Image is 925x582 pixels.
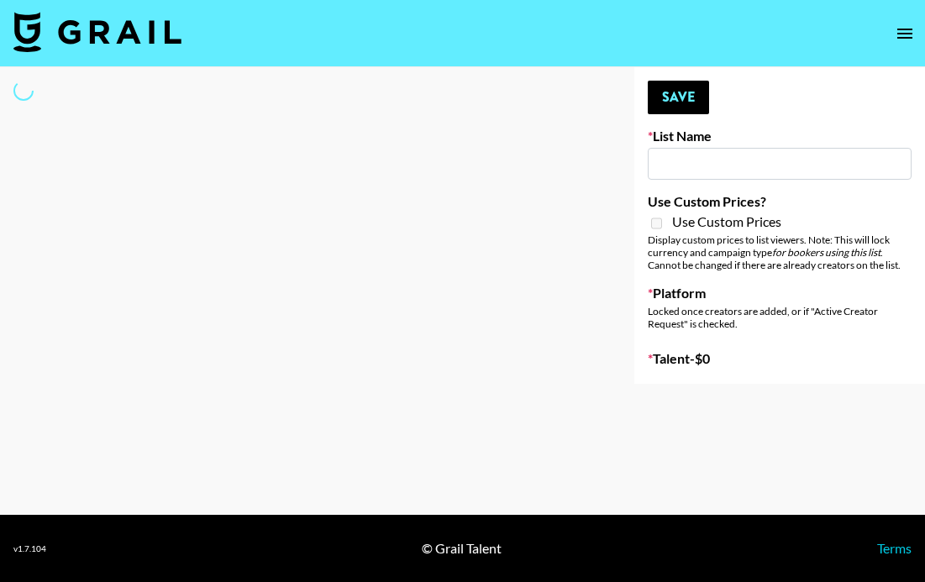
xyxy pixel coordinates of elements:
em: for bookers using this list [772,246,880,259]
button: open drawer [888,17,922,50]
div: © Grail Talent [422,540,502,557]
label: List Name [648,128,912,144]
img: Grail Talent [13,12,181,52]
div: Display custom prices to list viewers. Note: This will lock currency and campaign type . Cannot b... [648,233,912,271]
div: Locked once creators are added, or if "Active Creator Request" is checked. [648,305,912,330]
div: v 1.7.104 [13,543,46,554]
label: Talent - $ 0 [648,350,912,367]
button: Save [648,81,709,114]
label: Use Custom Prices? [648,193,912,210]
a: Terms [877,540,912,556]
label: Platform [648,285,912,301]
span: Use Custom Prices [672,213,781,230]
